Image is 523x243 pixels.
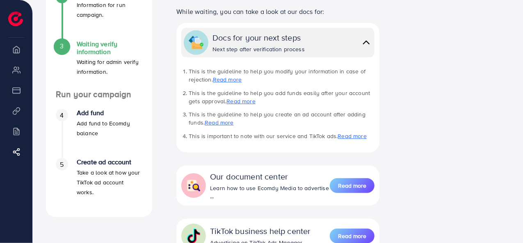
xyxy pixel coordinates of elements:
div: Learn how to use Ecomdy Media to advertise ... [210,184,330,201]
li: This is the guideline to help you modify your information in case of rejection. [189,67,375,84]
img: logo [8,11,23,26]
h4: Waiting verify information [77,40,142,56]
li: Create ad account [46,158,152,207]
p: Take a look at how your TikTok ad account works. [77,168,142,197]
li: Waiting verify information [46,40,152,89]
p: While waiting, you can take a look at our docs for: [176,7,379,16]
img: collapse [186,178,201,193]
button: Read more [330,178,375,193]
li: Add fund [46,109,152,158]
div: Next step after verification process [212,45,305,53]
iframe: Chat [488,206,517,237]
span: Read more [338,182,366,190]
p: Waiting for admin verify information. [77,57,142,77]
div: TikTok business help center [210,225,311,237]
a: Read more [330,177,375,194]
div: Our document center [210,170,330,182]
div: Docs for your next steps [212,32,305,43]
span: 4 [60,111,64,120]
img: collapse [361,36,372,48]
span: 5 [60,160,64,169]
a: Read more [226,97,255,105]
a: Read more [338,132,367,140]
a: Read more [213,75,242,84]
span: Read more [338,232,366,240]
h4: Create ad account [77,158,142,166]
li: This is the guideline to help you create an ad account after adding funds. [189,110,375,127]
p: Add fund to Ecomdy balance [77,118,142,138]
img: collapse [189,35,203,50]
h4: Add fund [77,109,142,117]
h4: Run your campaign [46,89,152,100]
a: Read more [205,118,233,127]
li: This is the guideline to help you add funds easily after your account gets approval. [189,89,375,106]
li: This is important to note with our service and TikTok ads. [189,132,375,140]
span: 3 [60,41,64,51]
